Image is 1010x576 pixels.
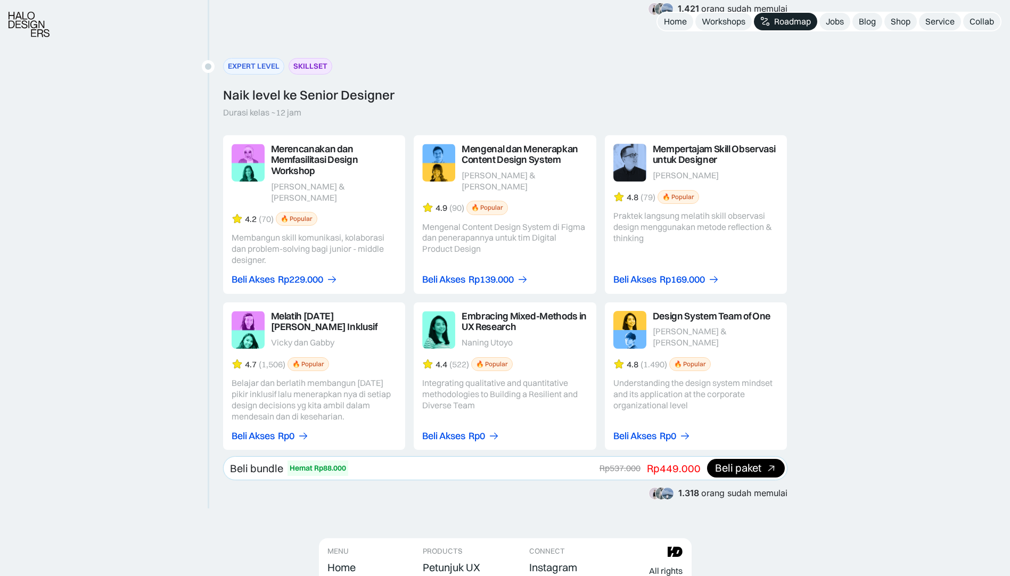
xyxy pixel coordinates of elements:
div: Rp0 [660,431,676,442]
div: Beli Akses [422,274,465,285]
div: Blog [859,16,876,27]
div: CONNECT [529,547,565,556]
div: Petunjuk UX [423,561,480,574]
a: Beli AksesRp0 [232,431,309,442]
div: orang sudah memulai [678,488,787,498]
a: Beli AksesRp229.000 [232,274,338,285]
div: orang sudah memulai [678,4,787,14]
div: Beli bundle [230,462,283,475]
div: Beli Akses [232,274,275,285]
div: Collab [970,16,994,27]
a: Collab [963,13,1000,30]
div: EXPERT LEVEL [228,61,280,72]
a: Service [919,13,961,30]
a: Workshops [695,13,752,30]
div: Hemat Rp88.000 [290,463,346,474]
div: Roadmap [774,16,811,27]
div: Beli Akses [613,431,656,442]
div: Rp0 [469,431,485,442]
div: Rp229.000 [278,274,323,285]
div: Rp537.000 [600,463,641,474]
div: Rp139.000 [469,274,514,285]
a: Beli AksesRp0 [613,431,691,442]
a: Petunjuk UX [423,560,480,575]
div: Durasi kelas ~12 jam [223,107,301,118]
a: Home [658,13,693,30]
div: Beli Akses [232,431,275,442]
div: Rp0 [278,431,294,442]
a: Roadmap [754,13,817,30]
div: Naik level ke Senior Designer [223,87,395,103]
div: PRODUCTS [423,547,462,556]
div: Home [664,16,687,27]
div: Jobs [826,16,844,27]
a: Instagram [529,560,577,575]
div: Shop [891,16,910,27]
div: Home [327,561,356,574]
div: Workshops [702,16,745,27]
a: Jobs [819,13,850,30]
a: Beli bundleHemat Rp88.000Rp537.000Rp449.000Beli paket [223,456,787,480]
div: Beli paket [715,463,761,474]
a: Shop [884,13,917,30]
div: Beli Akses [613,274,656,285]
div: Service [925,16,955,27]
div: Rp449.000 [647,462,701,475]
span: 1.421 [678,3,699,14]
span: 1.318 [678,488,699,498]
a: Beli AksesRp169.000 [613,274,719,285]
a: Beli AksesRp139.000 [422,274,528,285]
div: Rp169.000 [660,274,705,285]
a: Blog [852,13,882,30]
div: Instagram [529,561,577,574]
a: Home [327,560,356,575]
div: SKILLSET [293,61,327,72]
div: Beli Akses [422,431,465,442]
div: MENU [327,547,349,556]
a: Beli AksesRp0 [422,431,499,442]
